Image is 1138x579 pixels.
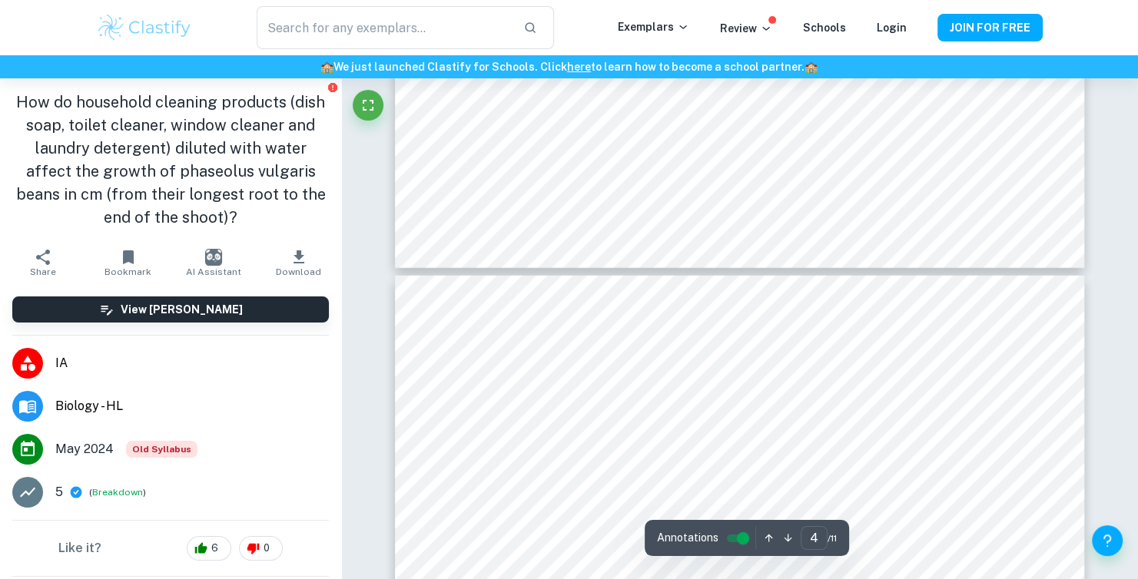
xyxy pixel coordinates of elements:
span: 6 [203,541,227,556]
span: Bookmark [105,266,151,277]
div: 0 [239,536,283,561]
button: Help and Feedback [1092,525,1123,556]
button: Report issue [327,81,338,93]
a: here [567,61,591,73]
span: Biology - HL [55,397,329,415]
input: Search for any exemplars... [257,6,510,49]
h6: Like it? [58,539,101,557]
button: Download [256,241,341,284]
h6: We just launched Clastify for Schools. Click to learn how to become a school partner. [3,58,1135,75]
div: Starting from the May 2025 session, the Biology IA requirements have changed. It's OK to refer to... [126,441,197,458]
a: Login [877,22,907,34]
button: JOIN FOR FREE [937,14,1043,41]
span: 0 [255,541,278,556]
span: AI Assistant [186,266,241,277]
span: May 2024 [55,440,114,458]
img: AI Assistant [205,249,222,266]
h1: How do household cleaning products (dish soap, toilet cleaner, window cleaner and laundry deterge... [12,91,329,229]
span: Share [30,266,56,277]
span: / 11 [828,531,837,545]
button: AI Assistant [171,241,256,284]
button: Fullscreen [353,90,383,121]
span: Download [276,266,321,277]
span: 🏫 [320,61,333,73]
div: 6 [187,536,231,561]
h6: View [PERSON_NAME] [121,301,243,318]
span: ( ) [89,485,146,500]
span: IA [55,354,329,372]
img: Clastify logo [96,12,194,43]
p: Review [720,20,772,37]
span: Annotations [657,530,718,546]
p: 5 [55,483,63,501]
p: Exemplars [618,18,689,35]
button: View [PERSON_NAME] [12,296,329,323]
a: Schools [803,22,846,34]
span: 🏫 [805,61,818,73]
button: Bookmark [85,241,171,284]
span: Old Syllabus [126,441,197,458]
button: Breakdown [92,485,143,499]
